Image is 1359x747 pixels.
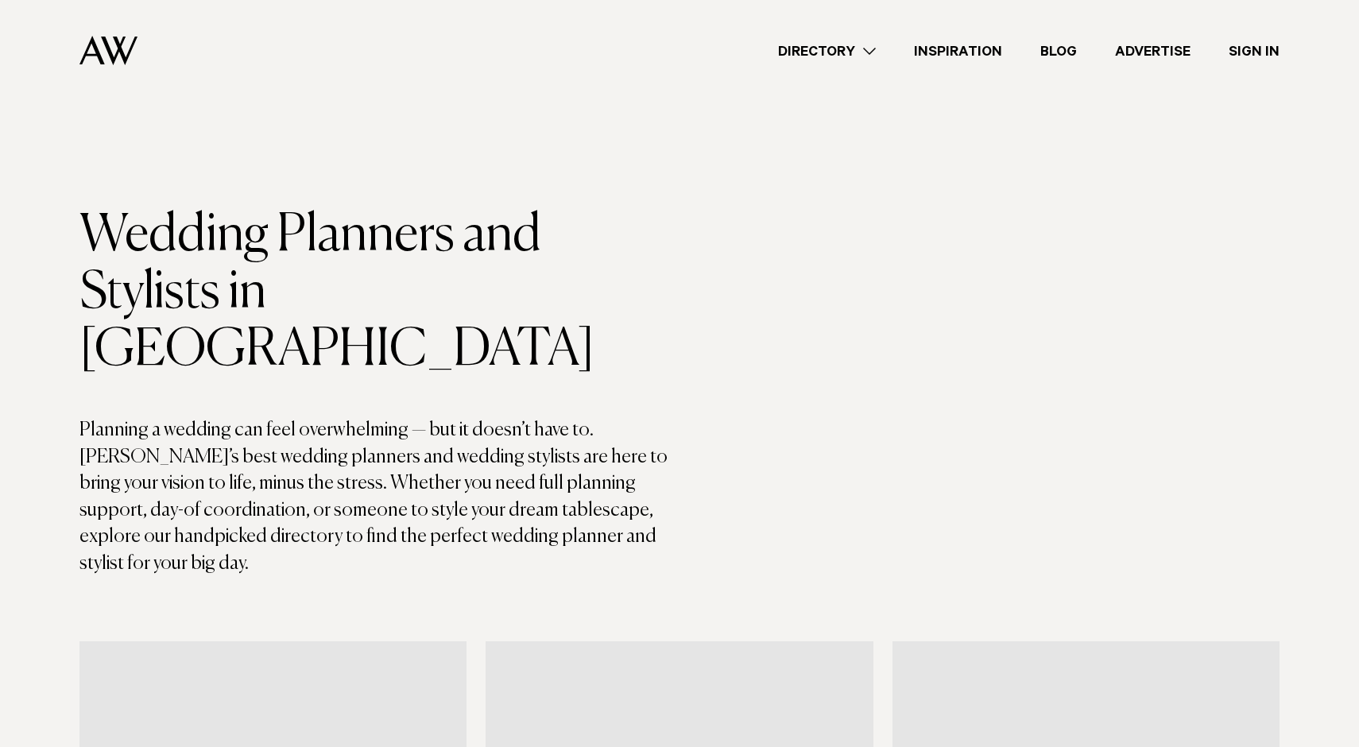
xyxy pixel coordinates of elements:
[895,41,1021,62] a: Inspiration
[79,417,679,578] p: Planning a wedding can feel overwhelming — but it doesn’t have to. [PERSON_NAME]’s best wedding p...
[79,36,137,65] img: Auckland Weddings Logo
[1210,41,1299,62] a: Sign In
[759,41,895,62] a: Directory
[1096,41,1210,62] a: Advertise
[79,207,679,379] h1: Wedding Planners and Stylists in [GEOGRAPHIC_DATA]
[1021,41,1096,62] a: Blog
